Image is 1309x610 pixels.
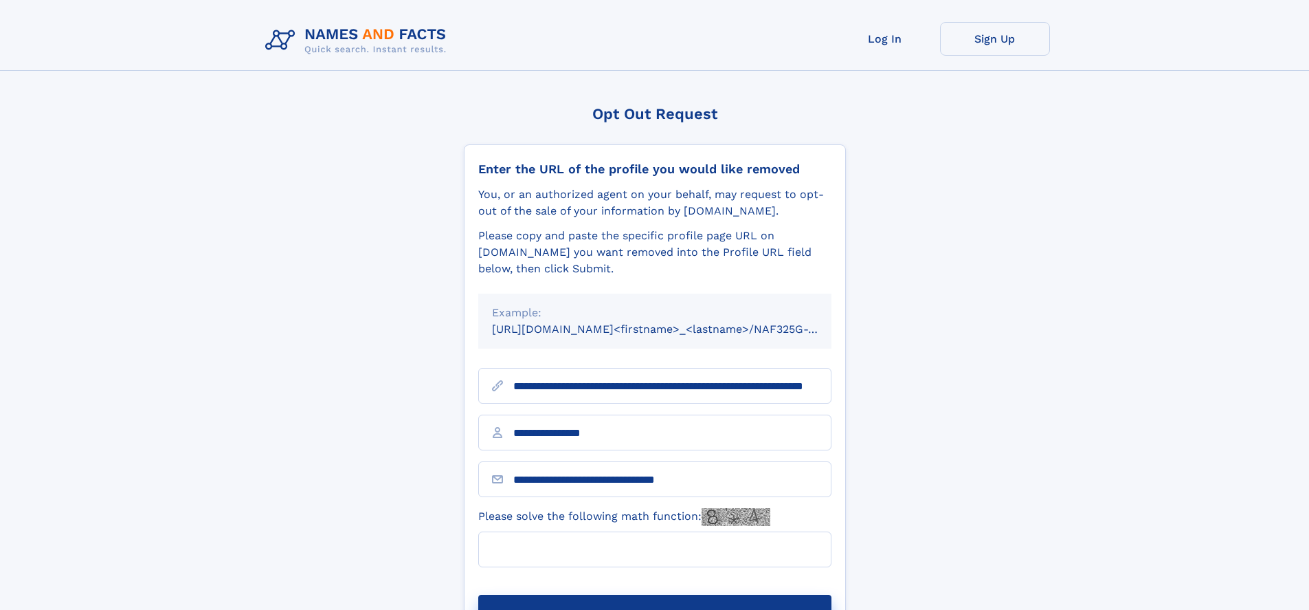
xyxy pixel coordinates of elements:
label: Please solve the following math function: [478,508,770,526]
a: Log In [830,22,940,56]
div: Please copy and paste the specific profile page URL on [DOMAIN_NAME] you want removed into the Pr... [478,228,831,277]
div: You, or an authorized agent on your behalf, may request to opt-out of the sale of your informatio... [478,186,831,219]
div: Enter the URL of the profile you would like removed [478,162,831,177]
a: Sign Up [940,22,1050,56]
small: [URL][DOMAIN_NAME]<firstname>_<lastname>/NAF325G-xxxxxxxx [492,323,858,336]
img: Logo Names and Facts [260,22,458,59]
div: Opt Out Request [464,105,846,122]
div: Example: [492,305,818,321]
